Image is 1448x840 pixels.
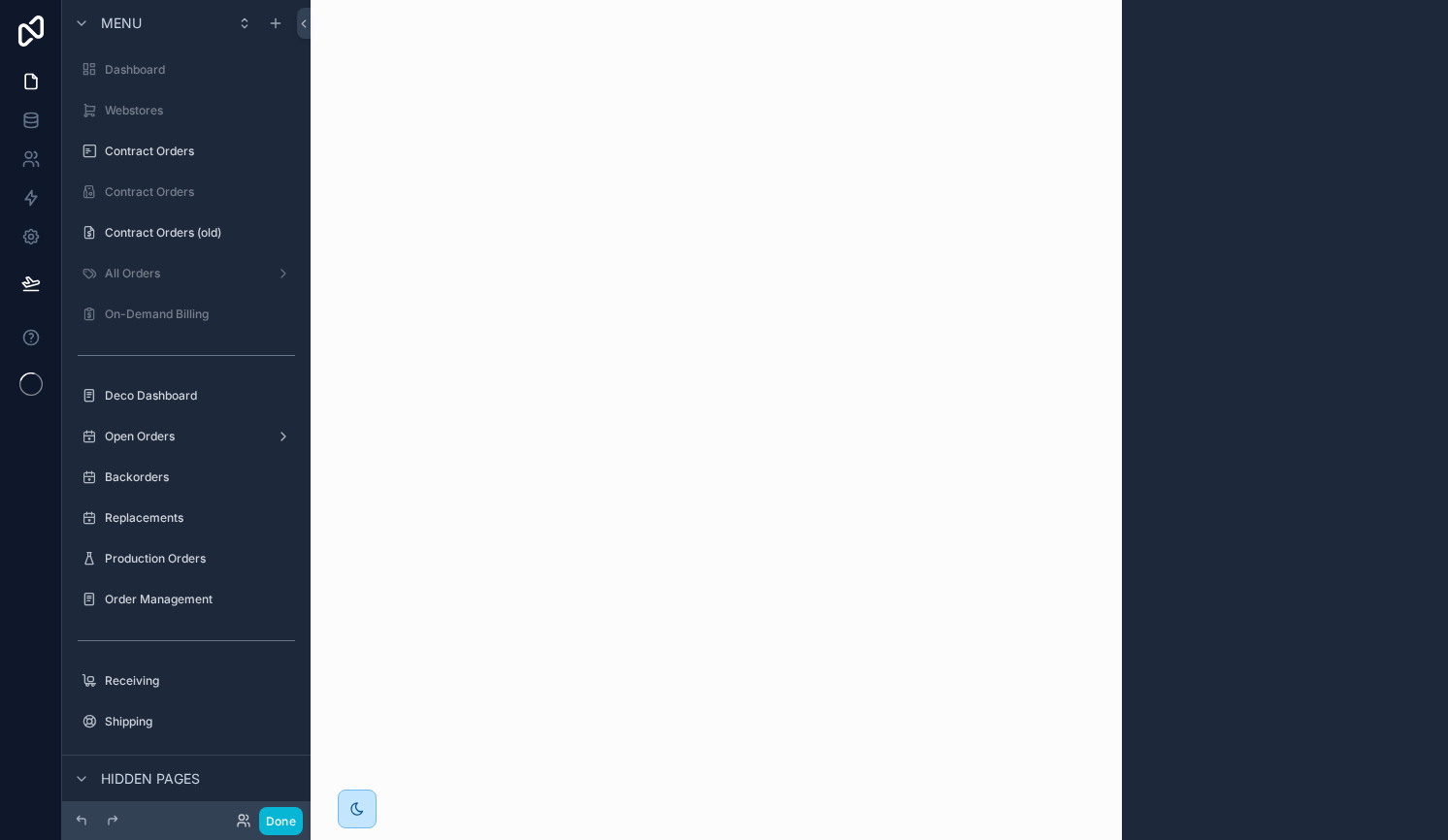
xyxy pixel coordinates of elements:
[105,714,295,729] label: Shipping
[74,217,299,248] a: Contract Orders (old)
[101,769,200,789] span: Hidden pages
[74,462,299,493] a: Backorders
[105,429,268,444] label: Open Orders
[105,592,295,607] label: Order Management
[105,551,295,566] label: Production Orders
[105,144,295,159] label: Contract Orders
[74,136,299,167] a: Contract Orders
[74,502,299,533] a: Replacements
[74,584,299,615] a: Order Management
[105,388,295,404] label: Deco Dashboard
[74,54,299,85] a: Dashboard
[74,177,299,208] a: Contract Orders
[259,807,303,835] button: Done
[105,469,295,485] label: Backorders
[105,266,268,281] label: All Orders
[105,307,295,322] label: On-Demand Billing
[105,184,295,200] label: Contract Orders
[105,673,295,689] label: Receiving
[74,95,299,126] a: Webstores
[101,14,142,33] span: Menu
[74,665,299,696] a: Receiving
[74,706,299,737] a: Shipping
[105,510,295,526] label: Replacements
[74,543,299,574] a: Production Orders
[74,421,299,452] a: Open Orders
[74,380,299,411] a: Deco Dashboard
[105,225,295,241] label: Contract Orders (old)
[74,258,299,289] a: All Orders
[105,103,295,118] label: Webstores
[74,299,299,330] a: On-Demand Billing
[105,62,295,78] label: Dashboard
